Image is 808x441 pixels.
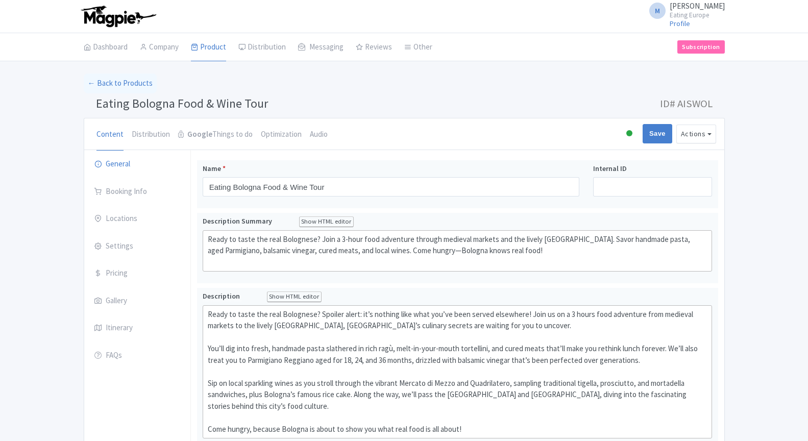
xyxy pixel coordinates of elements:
a: Profile [670,19,690,28]
a: General [84,150,190,179]
strong: Google [187,129,212,140]
span: Name [203,164,221,174]
input: Save [643,124,672,143]
span: Description [203,291,241,301]
button: Actions [676,125,716,143]
span: Description Summary [203,216,274,226]
div: Show HTML editor [267,291,322,302]
a: Subscription [677,40,724,54]
span: M [649,3,666,19]
a: Pricing [84,259,190,288]
div: Ready to taste the real Bolognese? Join a 3-hour food adventure through medieval markets and the ... [208,234,707,268]
span: [PERSON_NAME] [670,1,725,11]
a: Booking Info [84,178,190,206]
a: GoogleThings to do [178,118,253,151]
a: ← Back to Products [84,73,157,93]
a: Content [96,118,124,151]
a: Gallery [84,287,190,315]
a: M [PERSON_NAME] Eating Europe [643,2,725,18]
a: Distribution [238,33,286,62]
a: Optimization [261,118,302,151]
a: Itinerary [84,314,190,342]
a: FAQs [84,341,190,370]
a: Other [404,33,432,62]
a: Audio [310,118,328,151]
small: Eating Europe [670,12,725,18]
span: Eating Bologna Food & Wine Tour [96,95,268,111]
span: Internal ID [593,164,627,174]
a: Product [191,33,226,62]
a: Reviews [356,33,392,62]
a: Company [140,33,179,62]
a: Messaging [298,33,344,62]
a: Locations [84,205,190,233]
div: Show HTML editor [299,216,354,227]
img: logo-ab69f6fb50320c5b225c76a69d11143b.png [79,5,158,28]
a: Distribution [132,118,170,151]
div: Active [624,126,634,142]
a: Settings [84,232,190,261]
a: Dashboard [84,33,128,62]
div: Ready to taste the real Bolognese? Spoiler alert: it’s nothing like what you’ve been served elsew... [208,309,707,435]
span: ID# AISWOL [660,93,713,114]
